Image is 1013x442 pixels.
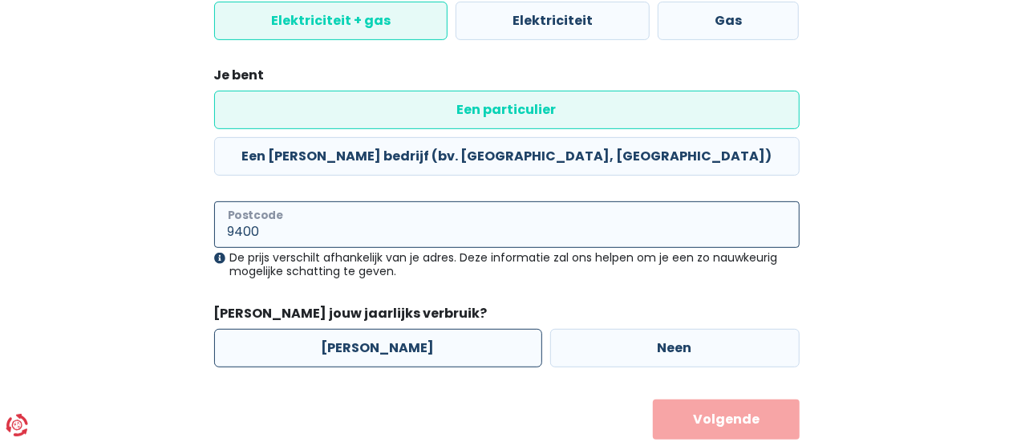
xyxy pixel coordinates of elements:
[658,2,799,40] label: Gas
[214,251,800,278] div: De prijs verschilt afhankelijk van je adres. Deze informatie zal ons helpen om je een zo nauwkeur...
[214,66,800,91] legend: Je bent
[653,399,800,440] button: Volgende
[550,329,800,367] label: Neen
[214,91,800,129] label: Een particulier
[214,329,542,367] label: [PERSON_NAME]
[214,137,800,176] label: Een [PERSON_NAME] bedrijf (bv. [GEOGRAPHIC_DATA], [GEOGRAPHIC_DATA])
[214,304,800,329] legend: [PERSON_NAME] jouw jaarlijks verbruik?
[456,2,650,40] label: Elektriciteit
[214,201,800,248] input: 1000
[214,2,448,40] label: Elektriciteit + gas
